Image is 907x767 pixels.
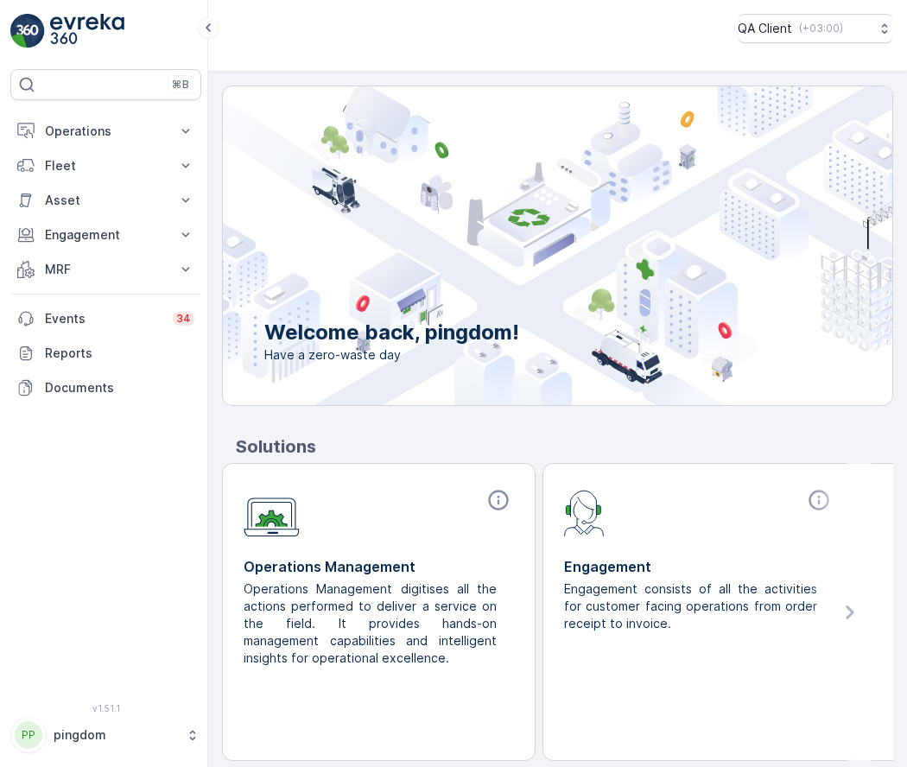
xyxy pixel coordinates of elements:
p: Asset [45,192,167,209]
a: Reports [10,336,201,371]
img: city illustration [145,86,892,405]
p: Operations Management [244,556,514,577]
a: Documents [10,371,201,405]
p: Welcome back, pingdom! [264,319,519,346]
p: Fleet [45,157,167,174]
button: QA Client(+03:00) [738,14,893,43]
span: v 1.51.1 [10,703,201,713]
img: logo_light-DOdMpM7g.png [50,14,124,48]
span: Have a zero-waste day [264,346,519,364]
div: PP [15,721,42,749]
p: MRF [45,261,167,278]
button: PPpingdom [10,717,201,753]
img: module-icon [244,488,300,537]
button: Asset [10,183,201,218]
p: Engagement consists of all the activities for customer facing operations from order receipt to in... [564,580,821,632]
p: Reports [45,345,194,362]
p: Solutions [236,434,893,460]
img: logo [10,14,45,48]
p: QA Client [738,20,792,37]
p: Engagement [564,556,834,577]
button: Fleet [10,149,201,183]
img: module-icon [564,488,605,536]
p: ⌘B [172,78,189,92]
p: ( +03:00 ) [799,22,843,35]
p: Events [45,310,162,327]
p: 34 [176,312,191,326]
a: Events34 [10,301,201,336]
p: pingdom [54,726,177,744]
button: MRF [10,252,201,287]
p: Engagement [45,226,167,244]
p: Documents [45,379,194,396]
button: Engagement [10,218,201,252]
p: Operations [45,123,167,140]
p: Operations Management digitises all the actions performed to deliver a service on the field. It p... [244,580,500,667]
button: Operations [10,114,201,149]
